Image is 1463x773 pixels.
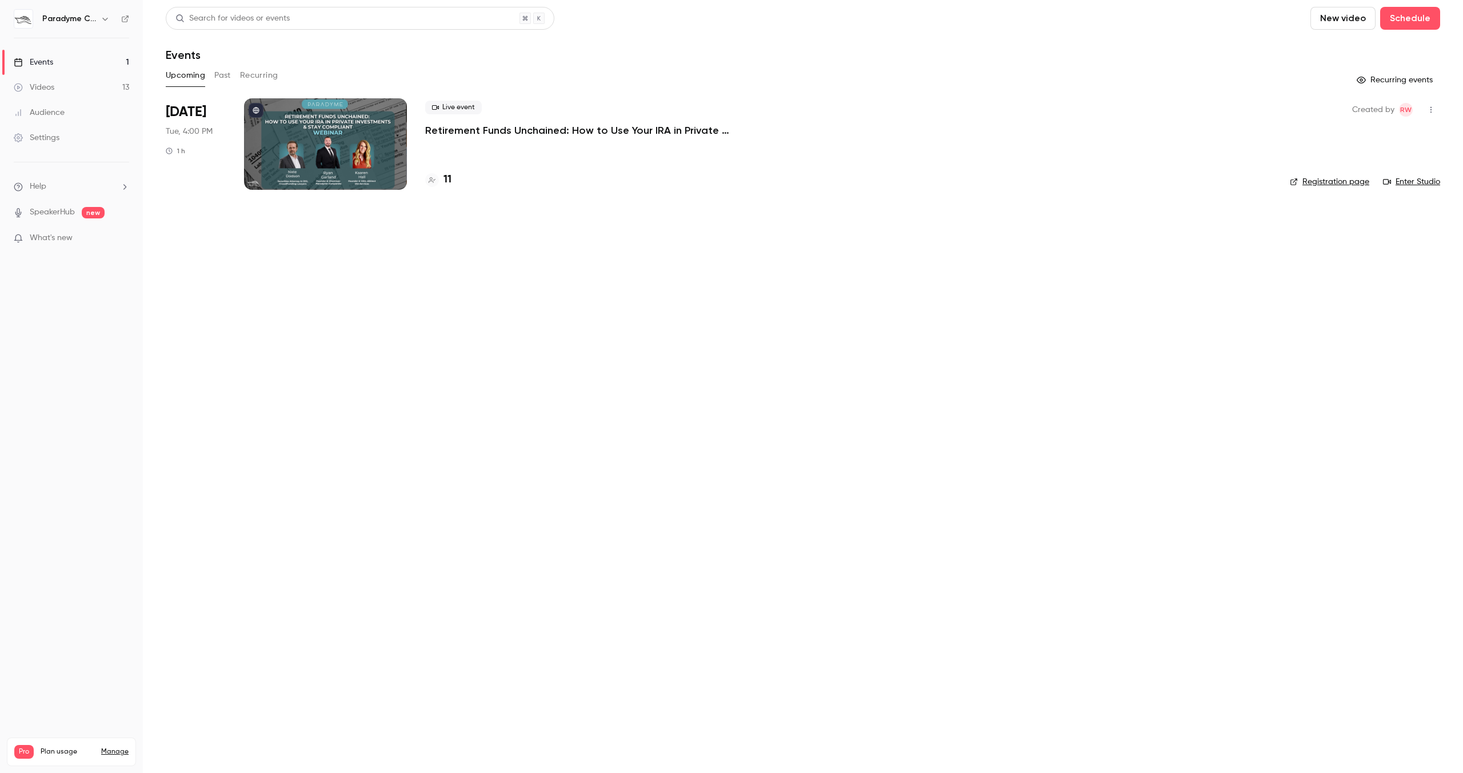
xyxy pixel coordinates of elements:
span: Tue, 4:00 PM [166,126,213,137]
h4: 11 [443,172,451,188]
div: Sep 30 Tue, 4:00 PM (America/Chicago) [166,98,226,190]
span: [DATE] [166,103,206,121]
button: Schedule [1380,7,1440,30]
div: Settings [14,132,59,144]
div: Videos [14,82,54,93]
button: Recurring events [1352,71,1440,89]
button: New video [1310,7,1376,30]
span: Help [30,181,46,193]
button: Past [214,66,231,85]
h1: Events [166,48,201,62]
a: Manage [101,747,129,756]
iframe: Noticeable Trigger [115,233,129,244]
div: Audience [14,107,65,118]
span: What's new [30,232,73,244]
span: Pro [14,745,34,759]
a: SpeakerHub [30,206,75,218]
img: Paradyme Companies [14,10,33,28]
div: 1 h [166,146,185,156]
a: Registration page [1290,176,1369,188]
span: new [82,207,105,218]
a: Enter Studio [1383,176,1440,188]
span: Live event [425,101,482,114]
span: RW [1400,103,1412,117]
div: Search for videos or events [175,13,290,25]
h6: Paradyme Companies [42,13,96,25]
span: Plan usage [41,747,94,756]
button: Upcoming [166,66,205,85]
li: help-dropdown-opener [14,181,129,193]
div: Events [14,57,53,68]
button: Recurring [240,66,278,85]
span: Created by [1352,103,1394,117]
a: 11 [425,172,451,188]
span: Regan Wollen [1399,103,1413,117]
a: Retirement Funds Unchained: How to Use Your IRA in Private Investments & Stay Compliant [425,123,768,137]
